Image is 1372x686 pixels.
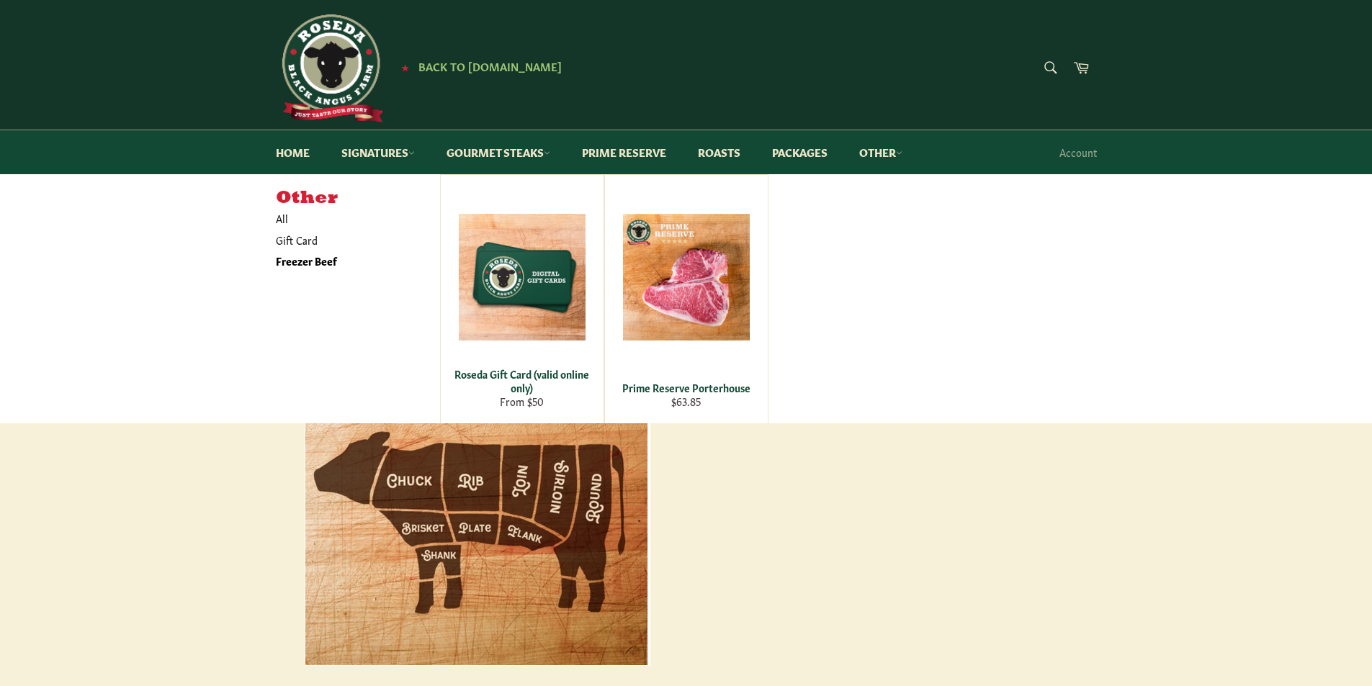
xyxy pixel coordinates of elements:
a: Home [261,130,324,174]
a: Signatures [327,130,429,174]
h5: Other [276,189,440,209]
div: Prime Reserve Porterhouse [614,381,758,394]
a: Roasts [683,130,755,174]
img: Roseda Gift Card (valid online only) [459,214,586,340]
a: Packages [758,130,842,174]
span: Back to [DOMAIN_NAME] [418,58,562,73]
a: Gift Card [269,230,426,251]
span: ★ [401,61,409,73]
a: Prime Reserve [568,130,681,174]
div: From $50 [449,394,594,408]
a: Gourmet Steaks [432,130,565,174]
a: ★ Back to [DOMAIN_NAME] [394,61,562,73]
a: Freezer Beef [269,251,426,271]
img: Roseda Beef [276,14,384,122]
a: All [269,208,440,229]
a: Other [845,130,917,174]
div: Roseda Gift Card (valid online only) [449,367,594,395]
a: Prime Reserve Porterhouse Prime Reserve Porterhouse $63.85 [604,174,768,423]
img: Prime Reserve Porterhouse [623,214,750,340]
a: Account [1052,131,1104,173]
div: $63.85 [614,394,758,408]
a: Roseda Gift Card (valid online only) Roseda Gift Card (valid online only) From $50 [440,174,604,423]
